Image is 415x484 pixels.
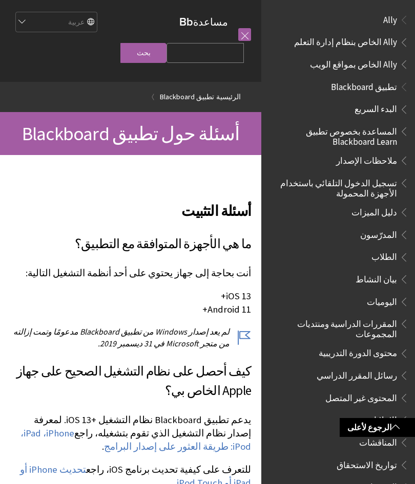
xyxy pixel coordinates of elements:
span: المناقشات [359,434,397,448]
span: الإعلانات [366,412,397,426]
p: أنت بحاجة إلى جهاز يحتوي على أحد أنظمة التشغيل التالية: [10,267,251,280]
span: اليوميات [367,293,397,307]
span: البدء السريع [355,101,397,115]
h3: ما هي الأجهزة المتوافقة مع التطبيق؟ [10,234,251,254]
a: الرئيسية [216,91,241,103]
h3: كيف أحصل على نظام التشغيل الصحيح على جهاز Apple الخاص بي؟ [10,362,251,401]
span: المقررات الدراسية ومنتديات المجموعات [274,315,397,339]
nav: Book outline for Anthology Ally Help [267,11,409,73]
span: Ally الخاص بمواقع الويب [310,56,397,70]
h2: أسئلة التثبيت [10,188,251,222]
span: الطلاب [371,249,397,262]
span: تطبيق Blackboard [331,78,397,92]
p: يدعم تطبيق Blackboard نظام التشغيل iOS 13+‎. لمعرفة إصدار نظام التشغيل الذي تقوم بتشغيله، راجع . [10,413,251,454]
span: رسائل المقرر الدراسي [317,367,397,381]
span: تواريخ الاستحقاق [337,456,397,470]
span: Ally [383,11,397,25]
p: لم يعد إصدار Windows من تطبيق Blackboard مدعومًا وتمت إزالته من متجر Microsoft في 31 ديسمبر 2019. [10,326,251,349]
span: محتوى الدورة التدريبية [319,345,397,359]
span: دليل الميزات [351,204,397,217]
a: مساعدةBb [179,15,228,28]
span: المساعدة بخصوص تطبيق Blackboard Learn [274,123,397,147]
a: iPhone، ‏iPad، ‏iPod: طريقة العثور على إصدار البرامج [20,427,251,453]
input: بحث [120,43,167,63]
span: أسئلة حول تطبيق Blackboard [22,122,239,145]
a: الرجوع لأعلى [340,418,415,437]
strong: Bb [179,15,193,29]
span: المحتوى غير المتصل [325,389,397,403]
span: ملاحظات الإصدار [336,152,397,166]
p: iOS 13+ Android 11+ [10,290,251,316]
span: Ally الخاص بنظام إدارة التعلم [294,34,397,48]
select: Site Language Selector [15,12,97,33]
span: تسجيل الدخول التلقائي باستخدام الأجهزة المحمولة [274,174,397,199]
a: تطبيق Blackboard [160,91,214,103]
span: المدرّسون [360,226,397,240]
span: بيان النشاط [356,271,397,284]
